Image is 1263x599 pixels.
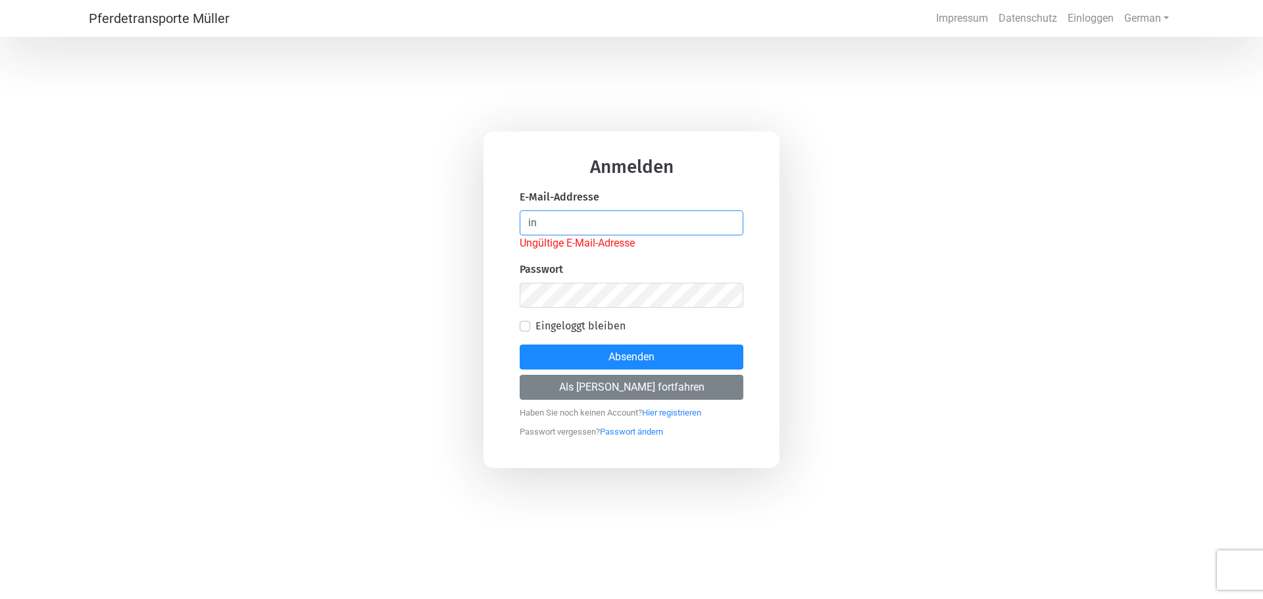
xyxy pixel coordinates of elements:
a: Hier registrieren [642,401,701,418]
a: Datenschutz [993,5,1062,32]
input: Email eingeben [520,210,743,235]
a: Impressum [931,5,993,32]
a: Passwort ändern [600,420,663,437]
label: E-Mail-Addresse [520,189,599,205]
p: Haben Sie noch keinen Account ? [520,400,743,419]
label: Eingeloggt bleiben [535,318,626,334]
h3: Anmelden [520,158,743,189]
div: Ungültige E-Mail-Adresse [520,235,743,251]
button: Absenden [520,345,743,370]
a: German [1119,5,1174,32]
p: Passwort vergessen ? [520,419,743,439]
a: Einloggen [1062,5,1119,32]
a: Pferdetransporte Müller [89,5,230,32]
label: Passwort [520,262,563,277]
button: Als [PERSON_NAME] fortfahren [520,375,743,400]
